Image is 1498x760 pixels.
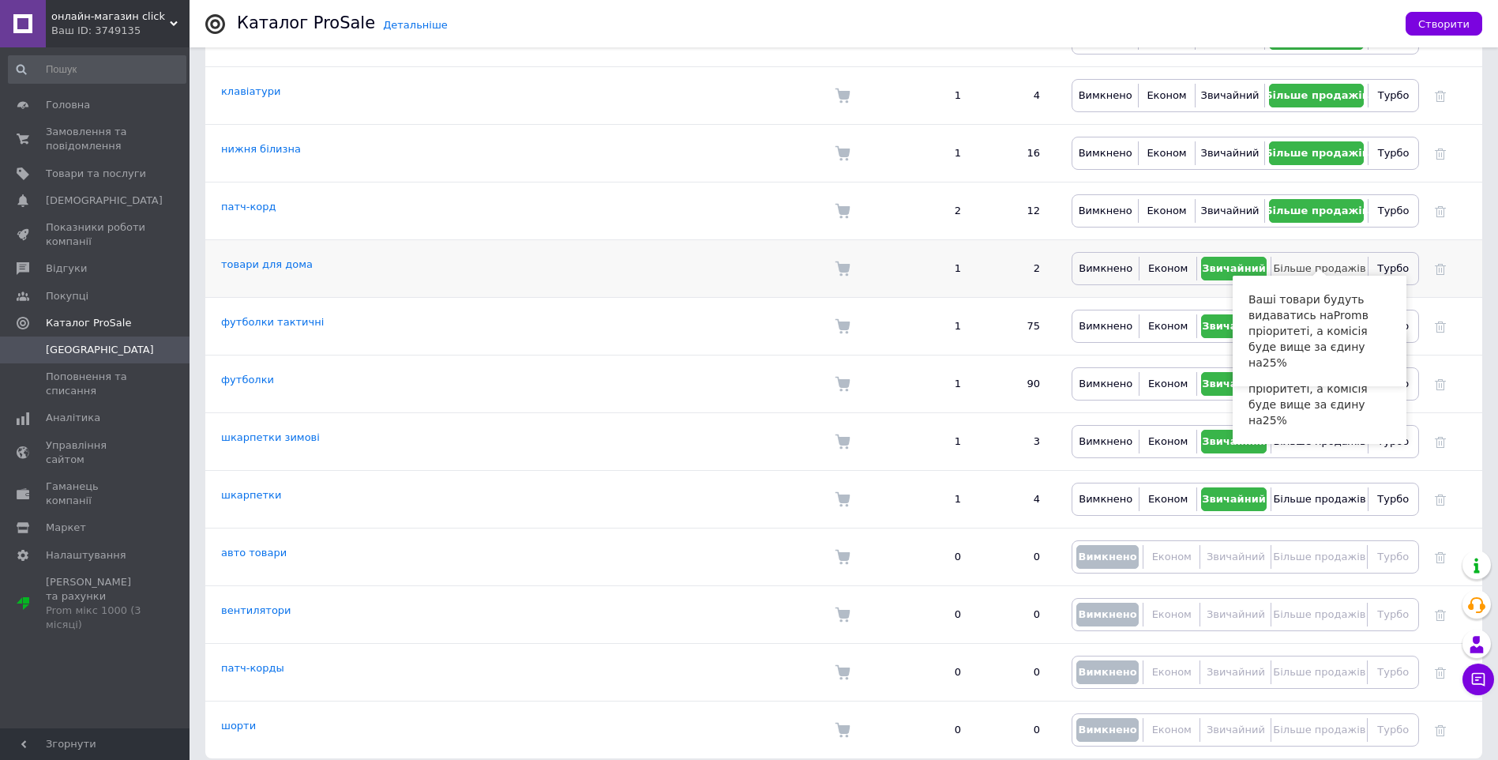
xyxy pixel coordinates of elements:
[1201,430,1267,453] button: Звичайний
[1377,666,1409,678] span: Турбо
[46,438,146,467] span: Управління сайтом
[1377,262,1409,274] span: Турбо
[221,143,301,155] a: нижня білизна
[51,24,190,38] div: Ваш ID: 3749135
[890,471,977,529] td: 1
[1076,603,1139,626] button: Вимкнено
[1275,545,1363,569] button: Більше продажів
[1435,435,1446,447] a: Видалити
[1200,199,1261,223] button: Звичайний
[1202,493,1266,505] span: Звичайний
[1201,205,1260,216] span: Звичайний
[1275,603,1363,626] button: Більше продажів
[977,356,1056,413] td: 90
[1372,141,1414,165] button: Турбо
[1148,378,1188,389] span: Економ
[1143,141,1190,165] button: Економ
[1076,141,1134,165] button: Вимкнено
[1148,493,1188,505] span: Економ
[221,604,291,616] a: вентилятори
[1078,666,1136,678] span: Вимкнено
[1152,608,1192,620] span: Економ
[977,471,1056,529] td: 4
[1152,666,1192,678] span: Економ
[1147,89,1186,101] span: Економ
[1078,724,1136,736] span: Вимкнено
[1435,551,1446,562] a: Видалити
[1372,84,1414,107] button: Турбо
[46,370,146,398] span: Поповнення та списання
[890,182,977,240] td: 2
[1269,84,1364,107] button: Більше продажів
[977,702,1056,759] td: 0
[1147,545,1196,569] button: Економ
[1076,199,1134,223] button: Вимкнено
[1233,276,1406,386] div: Ваші товари будуть видаватись на Prom в пріоритеті, а комісія буде вище за єдину на 25 %
[1378,205,1410,216] span: Турбо
[1273,493,1365,505] span: Більше продажів
[1207,608,1265,620] span: Звичайний
[1079,89,1132,101] span: Вимкнено
[1143,257,1192,280] button: Економ
[1202,435,1266,447] span: Звичайний
[1435,608,1446,620] a: Видалити
[835,664,850,680] img: Комісія за замовлення
[890,702,977,759] td: 0
[835,376,850,392] img: Комісія за замовлення
[1079,262,1132,274] span: Вимкнено
[1076,257,1135,280] button: Вимкнено
[46,480,146,508] span: Гаманець компанії
[1076,487,1135,511] button: Вимкнено
[1207,551,1265,562] span: Звичайний
[46,343,154,357] span: [GEOGRAPHIC_DATA]
[1372,487,1414,511] button: Турбо
[835,434,850,450] img: Комісія за замовлення
[1418,18,1470,30] span: Створити
[1079,435,1132,447] span: Вимкнено
[1200,141,1261,165] button: Звичайний
[977,67,1056,125] td: 4
[1147,603,1196,626] button: Економ
[890,125,977,182] td: 1
[1435,262,1446,274] a: Видалити
[977,413,1056,471] td: 3
[46,98,90,112] span: Головна
[1201,89,1260,101] span: Звичайний
[221,547,287,559] a: авто товари
[1377,608,1409,620] span: Турбо
[1201,147,1260,159] span: Звичайний
[1148,320,1188,332] span: Економ
[1435,205,1446,216] a: Видалити
[835,261,850,277] img: Комісія за замовлення
[1269,141,1364,165] button: Більше продажів
[1265,147,1368,159] span: Більше продажів
[46,125,146,153] span: Замовлення та повідомлення
[1377,551,1409,562] span: Турбо
[1201,314,1267,338] button: Звичайний
[46,411,100,425] span: Аналітика
[1143,487,1192,511] button: Економ
[1273,551,1365,562] span: Більше продажів
[221,201,276,213] a: патч-корд
[1435,147,1446,159] a: Видалити
[1377,724,1409,736] span: Турбо
[1275,257,1363,280] button: Більше продажів
[835,145,850,161] img: Комісія за замовлення
[1204,545,1267,569] button: Звичайний
[835,722,850,738] img: Комісія за замовлення
[890,644,977,702] td: 0
[1147,660,1196,684] button: Економ
[977,125,1056,182] td: 16
[835,607,850,623] img: Комісія за замовлення
[1273,666,1365,678] span: Більше продажів
[977,529,1056,586] td: 0
[1372,603,1414,626] button: Турбо
[890,356,977,413] td: 1
[51,9,170,24] span: онлайн-магазин click
[1275,487,1363,511] button: Більше продажів
[1275,718,1363,742] button: Більше продажів
[46,521,86,535] span: Маркет
[1076,718,1139,742] button: Вимкнено
[1143,372,1192,396] button: Економ
[1265,89,1368,101] span: Більше продажів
